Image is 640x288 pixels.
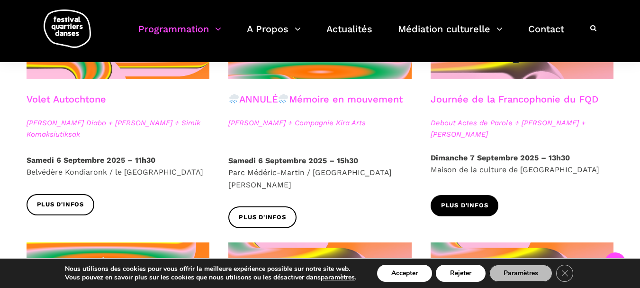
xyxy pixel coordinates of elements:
strong: Samedi 6 Septembre 2025 – 15h30 [228,156,358,165]
span: Plus d'infos [441,201,488,211]
a: Plus d'infos [431,195,499,216]
span: Plus d'infos [37,200,84,210]
span: [PERSON_NAME] Diabo + [PERSON_NAME] + Simik Komaksiutiksak [27,117,210,140]
a: Journée de la Francophonie du FQD [431,93,598,105]
button: Paramètres [489,265,552,282]
a: Médiation culturelle [398,21,503,49]
p: Nous utilisons des cookies pour vous offrir la meilleure expérience possible sur notre site web. [65,265,356,273]
img: logo-fqd-med [44,9,91,48]
img: 🌧️ [279,94,288,103]
span: Debout Actes de Parole + [PERSON_NAME] + [PERSON_NAME] [431,117,614,140]
p: Maison de la culture de [GEOGRAPHIC_DATA] [431,152,614,176]
strong: Dimanche 7 Septembre 2025 – 13h30 [431,153,570,162]
button: Rejeter [436,265,486,282]
a: Programmation [138,21,221,49]
p: Vous pouvez en savoir plus sur les cookies que nous utilisons ou les désactiver dans . [65,273,356,282]
a: ANNULÉMémoire en mouvement [228,93,403,105]
a: A Propos [247,21,301,49]
p: Parc Médéric-Martin / [GEOGRAPHIC_DATA][PERSON_NAME] [228,155,412,191]
a: Actualités [326,21,372,49]
img: 🌧️ [229,94,239,103]
a: Plus d'infos [27,194,95,215]
span: Plus d'infos [239,213,286,223]
span: [PERSON_NAME] + Compagnie Kira Arts [228,117,412,129]
a: Volet Autochtone [27,93,106,105]
button: paramètres [321,273,355,282]
p: Belvédère Kondiaronk / le [GEOGRAPHIC_DATA] [27,154,210,178]
button: Close GDPR Cookie Banner [556,265,573,282]
button: Accepter [377,265,432,282]
a: Contact [528,21,564,49]
a: Plus d'infos [228,206,297,228]
strong: Samedi 6 Septembre 2025 – 11h30 [27,156,155,165]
